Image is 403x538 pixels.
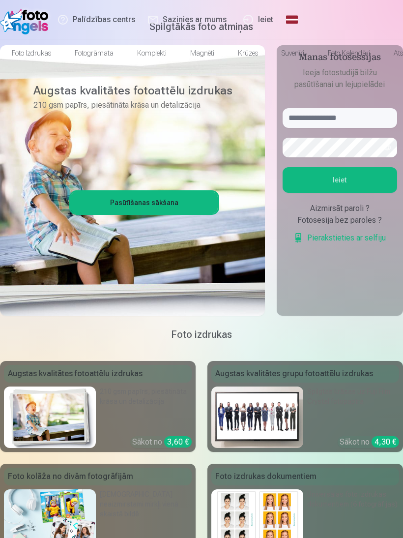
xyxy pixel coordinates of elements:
[283,214,397,226] div: Fotosesija bez paroles ?
[211,387,303,448] img: Augstas kvalitātes grupu fotoattēlu izdrukas
[4,387,96,448] img: Augstas kvalitātes fotoattēlu izdrukas
[100,387,192,419] div: 210 gsm papīrs, piesātināta krāsa un detalizācija
[4,468,192,485] div: Foto kolāža no divām fotogrāfijām
[33,83,212,98] h3: Augstas kvalitātes fotoattēlu izdrukas
[307,387,399,419] div: Spilgtas krāsas uz Fuji Film Crystal fotopapīra
[211,365,399,383] div: Augstas kvalitātes grupu fotoattēlu izdrukas
[63,39,125,67] a: Fotogrāmata
[316,39,382,67] a: Foto kalendāri
[178,39,226,67] a: Magnēti
[372,436,399,448] div: 4,30 €
[4,365,192,383] div: Augstas kvalitātes fotoattēlu izdrukas
[226,39,270,67] a: Krūzes
[125,39,178,67] a: Komplekti
[283,203,397,214] div: Aizmirsāt paroli ?
[340,436,399,448] div: Sākot no
[270,39,316,67] a: Suvenīri
[100,489,192,527] div: [DEMOGRAPHIC_DATA] neaizmirstami mirkļi vienā skaistā bildē
[293,232,386,244] a: Pierakstieties ar selfiju
[283,167,397,193] button: Ieiet
[281,6,303,33] a: Global
[33,98,212,112] p: 210 gsm papīrs, piesātināta krāsa un detalizācija
[307,489,399,522] div: Universālas foto izdrukas dokumentiem (6 fotogrāfijas)
[71,192,218,213] a: Pasūtīšanas sākšana
[211,468,399,485] div: Foto izdrukas dokumentiem
[164,436,192,448] div: 3,60 €
[207,361,403,452] a: Augstas kvalitātes grupu fotoattēlu izdrukasAugstas kvalitātes grupu fotoattēlu izdrukasSpilgtas ...
[8,328,395,341] h3: Foto izdrukas
[132,436,192,448] div: Sākot no
[283,67,397,90] p: Ieeja fotostudijā bilžu pasūtīšanai un lejupielādei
